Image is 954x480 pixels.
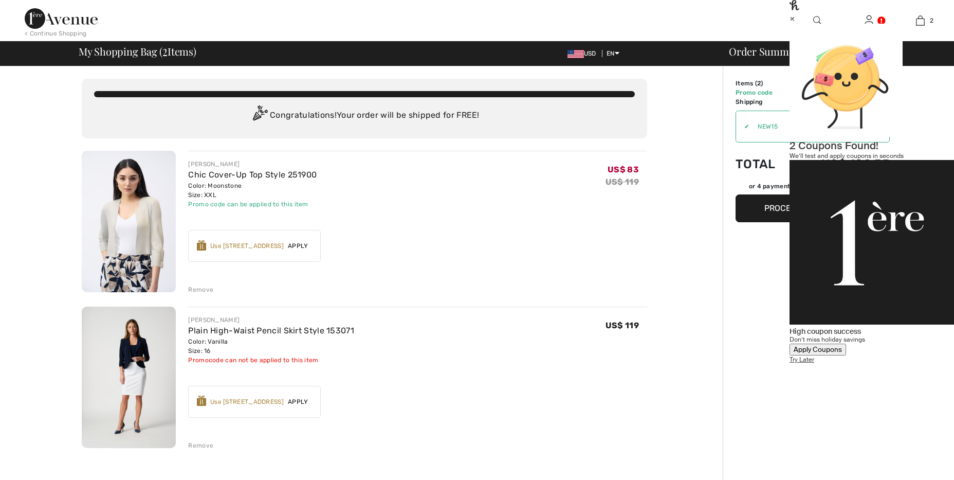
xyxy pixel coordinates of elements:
[792,147,890,182] td: US$ 189.55
[284,241,313,251] span: Apply
[210,397,284,406] div: Use [STREET_ADDRESS]
[736,147,792,182] td: Total
[197,240,206,251] img: Reward-Logo.svg
[608,165,639,174] span: US$ 83
[865,15,873,25] a: Sign In
[865,14,873,27] img: My Info
[792,97,890,106] td: Free
[25,29,87,38] div: < Continue Shopping
[197,396,206,406] img: Reward-Logo.svg
[606,321,639,330] span: US$ 119
[736,122,749,131] div: ✔
[736,97,792,106] td: Shipping
[188,326,354,335] a: Plain High-Waist Pencil Skirt Style 153071
[845,182,882,191] img: Sezzle
[82,307,176,448] img: Plain High-Waist Pencil Skirt Style 153071
[188,355,354,365] div: Promocode can not be applied to this item
[607,50,619,57] span: EN
[188,315,354,325] div: [PERSON_NAME]
[210,241,284,251] div: Use [STREET_ADDRESS]
[82,151,176,292] img: Chic Cover-Up Top Style 251900
[188,200,317,209] div: Promo code can be applied to this item
[188,170,317,180] a: Chic Cover-Up Top Style 251900
[792,88,890,97] td: US$ -12.45
[764,203,856,213] span: Proceed to Summary
[188,159,317,169] div: [PERSON_NAME]
[757,80,761,87] span: 2
[749,111,855,142] input: Promo code
[801,183,831,190] span: US$ 47.39
[749,182,890,191] div: or 4 payments of with
[895,14,945,27] a: 2
[843,29,894,40] div: [PERSON_NAME]
[606,177,639,187] s: US$ 119
[188,441,213,450] div: Remove
[284,397,313,406] span: Apply
[249,105,270,126] img: Congratulation2.svg
[188,285,213,294] div: Remove
[736,182,890,194] div: or 4 payments ofUS$ 47.39withSezzle Click to learn more about Sezzle
[736,88,792,97] td: Promo code
[736,194,890,222] button: Proceed to Summary
[79,46,196,57] span: My Shopping Bag ( Items)
[188,181,317,200] div: Color: Moonstone Size: XXL
[162,44,168,57] span: 2
[736,79,792,88] td: Items ( )
[813,14,822,27] img: search the website
[792,79,890,88] td: US$ 202.00
[567,50,584,58] img: US Dollar
[188,337,354,355] div: Color: Vanilla Size: 16
[717,46,948,57] div: Order Summary
[916,14,925,27] img: My Bag
[855,122,881,131] span: Remove
[567,50,600,57] span: USD
[25,8,98,29] img: 1ère Avenue
[930,16,933,25] span: 2
[94,105,635,126] div: Congratulations! Your order will be shipped for FREE!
